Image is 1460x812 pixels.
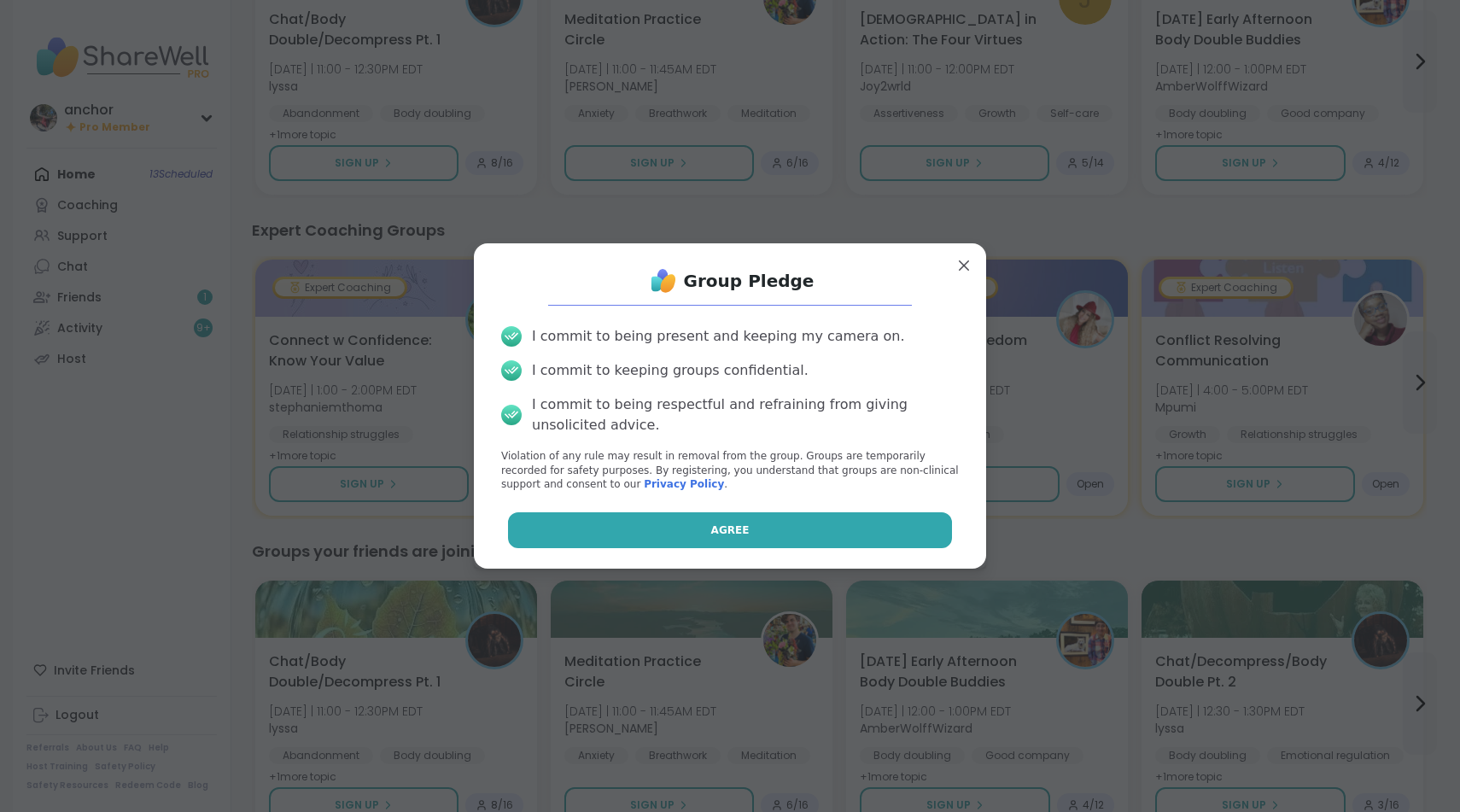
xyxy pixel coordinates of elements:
[501,449,959,492] p: Violation of any rule may result in removal from the group. Groups are temporarily recorded for s...
[532,326,904,347] div: I commit to being present and keeping my camera on.
[532,360,809,381] div: I commit to keeping groups confidential.
[644,478,724,490] a: Privacy Policy
[508,512,953,548] button: Agree
[532,394,959,435] div: I commit to being respectful and refraining from giving unsolicited advice.
[646,264,680,298] img: ShareWell Logo
[711,523,750,538] span: Agree
[684,269,815,293] h1: Group Pledge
